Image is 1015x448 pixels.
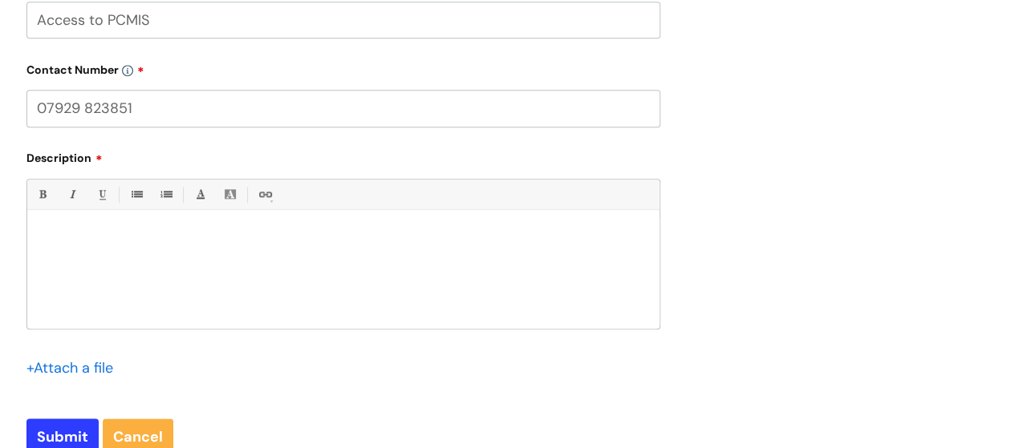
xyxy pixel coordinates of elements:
span: + [26,358,34,377]
a: Back Color [220,184,240,204]
div: Attach a file [26,355,123,381]
a: Font Color [190,184,210,204]
a: • Unordered List (Ctrl-Shift-7) [126,184,146,204]
a: Bold (Ctrl-B) [32,184,52,204]
a: Italic (Ctrl-I) [62,184,82,204]
label: Description [26,146,660,165]
a: 1. Ordered List (Ctrl-Shift-8) [156,184,176,204]
label: Contact Number [26,58,660,77]
a: Link [254,184,274,204]
a: Underline(Ctrl-U) [91,184,112,204]
img: info-icon.svg [122,65,133,76]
